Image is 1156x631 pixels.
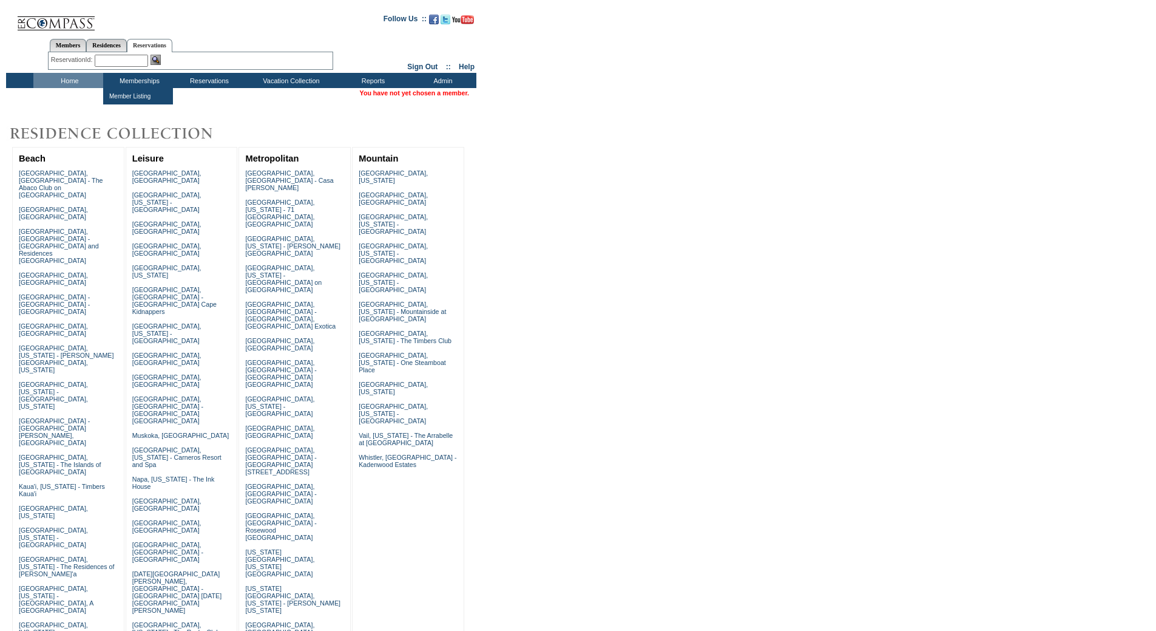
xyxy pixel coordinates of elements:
[245,359,316,388] a: [GEOGRAPHIC_DATA], [GEOGRAPHIC_DATA] - [GEOGRAPHIC_DATA] [GEOGRAPHIC_DATA]
[429,18,439,26] a: Become our fan on Facebook
[359,169,428,184] a: [GEOGRAPHIC_DATA], [US_STATE]
[359,432,453,446] a: Vail, [US_STATE] - The Arrabelle at [GEOGRAPHIC_DATA]
[441,15,450,24] img: Follow us on Twitter
[19,344,114,373] a: [GEOGRAPHIC_DATA], [US_STATE] - [PERSON_NAME][GEOGRAPHIC_DATA], [US_STATE]
[441,18,450,26] a: Follow us on Twitter
[245,169,333,191] a: [GEOGRAPHIC_DATA], [GEOGRAPHIC_DATA] - Casa [PERSON_NAME]
[6,121,243,146] img: Destinations by Exclusive Resorts
[359,213,428,235] a: [GEOGRAPHIC_DATA], [US_STATE] - [GEOGRAPHIC_DATA]
[407,73,476,88] td: Admin
[132,395,203,425] a: [GEOGRAPHIC_DATA], [GEOGRAPHIC_DATA] - [GEOGRAPHIC_DATA] [GEOGRAPHIC_DATA]
[132,191,201,213] a: [GEOGRAPHIC_DATA], [US_STATE] - [GEOGRAPHIC_DATA]
[132,541,203,563] a: [GEOGRAPHIC_DATA], [GEOGRAPHIC_DATA] - [GEOGRAPHIC_DATA]
[132,169,201,184] a: [GEOGRAPHIC_DATA], [GEOGRAPHIC_DATA]
[245,301,336,330] a: [GEOGRAPHIC_DATA], [GEOGRAPHIC_DATA] - [GEOGRAPHIC_DATA], [GEOGRAPHIC_DATA] Exotica
[19,556,115,578] a: [GEOGRAPHIC_DATA], [US_STATE] - The Residences of [PERSON_NAME]'a
[132,519,201,534] a: [GEOGRAPHIC_DATA], [GEOGRAPHIC_DATA]
[245,483,316,505] a: [GEOGRAPHIC_DATA], [GEOGRAPHIC_DATA] - [GEOGRAPHIC_DATA]
[127,39,172,52] a: Reservations
[19,483,105,497] a: Kaua'i, [US_STATE] - Timbers Kaua'i
[245,395,314,417] a: [GEOGRAPHIC_DATA], [US_STATE] - [GEOGRAPHIC_DATA]
[459,63,475,71] a: Help
[359,191,428,206] a: [GEOGRAPHIC_DATA], [GEOGRAPHIC_DATA]
[132,154,164,163] a: Leisure
[132,322,201,344] a: [GEOGRAPHIC_DATA], [US_STATE] - [GEOGRAPHIC_DATA]
[19,271,88,286] a: [GEOGRAPHIC_DATA], [GEOGRAPHIC_DATA]
[132,497,201,512] a: [GEOGRAPHIC_DATA], [GEOGRAPHIC_DATA]
[33,73,103,88] td: Home
[245,548,314,578] a: [US_STATE][GEOGRAPHIC_DATA], [US_STATE][GEOGRAPHIC_DATA]
[19,322,88,337] a: [GEOGRAPHIC_DATA], [GEOGRAPHIC_DATA]
[132,286,217,315] a: [GEOGRAPHIC_DATA], [GEOGRAPHIC_DATA] - [GEOGRAPHIC_DATA] Cape Kidnappers
[359,403,428,425] a: [GEOGRAPHIC_DATA], [US_STATE] - [GEOGRAPHIC_DATA]
[359,454,456,468] a: Whistler, [GEOGRAPHIC_DATA] - Kadenwood Estates
[19,228,99,264] a: [GEOGRAPHIC_DATA], [GEOGRAPHIC_DATA] - [GEOGRAPHIC_DATA] and Residences [GEOGRAPHIC_DATA]
[132,570,221,614] a: [DATE][GEOGRAPHIC_DATA][PERSON_NAME], [GEOGRAPHIC_DATA] - [GEOGRAPHIC_DATA] [DATE][GEOGRAPHIC_DAT...
[245,154,299,163] a: Metropolitan
[173,73,243,88] td: Reservations
[359,301,446,322] a: [GEOGRAPHIC_DATA], [US_STATE] - Mountainside at [GEOGRAPHIC_DATA]
[359,271,428,293] a: [GEOGRAPHIC_DATA], [US_STATE] - [GEOGRAPHIC_DATA]
[384,13,427,28] td: Follow Us ::
[446,63,451,71] span: ::
[132,220,201,235] a: [GEOGRAPHIC_DATA], [GEOGRAPHIC_DATA]
[19,169,103,199] a: [GEOGRAPHIC_DATA], [GEOGRAPHIC_DATA] - The Abaco Club on [GEOGRAPHIC_DATA]
[19,585,93,614] a: [GEOGRAPHIC_DATA], [US_STATE] - [GEOGRAPHIC_DATA], A [GEOGRAPHIC_DATA]
[359,381,428,395] a: [GEOGRAPHIC_DATA], [US_STATE]
[407,63,438,71] a: Sign Out
[19,381,88,410] a: [GEOGRAPHIC_DATA], [US_STATE] - [GEOGRAPHIC_DATA], [US_STATE]
[245,585,340,614] a: [US_STATE][GEOGRAPHIC_DATA], [US_STATE] - [PERSON_NAME] [US_STATE]
[245,512,316,541] a: [GEOGRAPHIC_DATA], [GEOGRAPHIC_DATA] - Rosewood [GEOGRAPHIC_DATA]
[6,18,16,19] img: i.gif
[106,90,152,102] td: Member Listing
[19,417,90,446] a: [GEOGRAPHIC_DATA] - [GEOGRAPHIC_DATA][PERSON_NAME], [GEOGRAPHIC_DATA]
[86,39,127,52] a: Residences
[337,73,407,88] td: Reports
[132,242,201,257] a: [GEOGRAPHIC_DATA], [GEOGRAPHIC_DATA]
[132,446,221,468] a: [GEOGRAPHIC_DATA], [US_STATE] - Carneros Resort and Spa
[50,39,87,52] a: Members
[429,15,439,24] img: Become our fan on Facebook
[19,454,101,476] a: [GEOGRAPHIC_DATA], [US_STATE] - The Islands of [GEOGRAPHIC_DATA]
[243,73,337,88] td: Vacation Collection
[359,242,428,264] a: [GEOGRAPHIC_DATA], [US_STATE] - [GEOGRAPHIC_DATA]
[103,73,173,88] td: Memberships
[16,6,95,31] img: Compass Home
[452,15,474,24] img: Subscribe to our YouTube Channel
[245,199,314,228] a: [GEOGRAPHIC_DATA], [US_STATE] - 71 [GEOGRAPHIC_DATA], [GEOGRAPHIC_DATA]
[359,330,451,344] a: [GEOGRAPHIC_DATA], [US_STATE] - The Timbers Club
[132,264,201,279] a: [GEOGRAPHIC_DATA], [US_STATE]
[132,373,201,388] a: [GEOGRAPHIC_DATA], [GEOGRAPHIC_DATA]
[245,264,322,293] a: [GEOGRAPHIC_DATA], [US_STATE] - [GEOGRAPHIC_DATA] on [GEOGRAPHIC_DATA]
[360,89,469,97] span: You have not yet chosen a member.
[51,55,95,65] div: ReservationId:
[452,18,474,26] a: Subscribe to our YouTube Channel
[19,206,88,220] a: [GEOGRAPHIC_DATA], [GEOGRAPHIC_DATA]
[19,293,90,315] a: [GEOGRAPHIC_DATA] - [GEOGRAPHIC_DATA] - [GEOGRAPHIC_DATA]
[132,476,215,490] a: Napa, [US_STATE] - The Ink House
[245,446,316,476] a: [GEOGRAPHIC_DATA], [GEOGRAPHIC_DATA] - [GEOGRAPHIC_DATA][STREET_ADDRESS]
[132,352,201,366] a: [GEOGRAPHIC_DATA], [GEOGRAPHIC_DATA]
[19,154,46,163] a: Beach
[359,352,446,373] a: [GEOGRAPHIC_DATA], [US_STATE] - One Steamboat Place
[245,337,314,352] a: [GEOGRAPHIC_DATA], [GEOGRAPHIC_DATA]
[19,527,88,548] a: [GEOGRAPHIC_DATA], [US_STATE] - [GEOGRAPHIC_DATA]
[150,55,161,65] img: Reservation Search
[132,432,229,439] a: Muskoka, [GEOGRAPHIC_DATA]
[359,154,398,163] a: Mountain
[19,505,88,519] a: [GEOGRAPHIC_DATA], [US_STATE]
[245,235,340,257] a: [GEOGRAPHIC_DATA], [US_STATE] - [PERSON_NAME][GEOGRAPHIC_DATA]
[245,425,314,439] a: [GEOGRAPHIC_DATA], [GEOGRAPHIC_DATA]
